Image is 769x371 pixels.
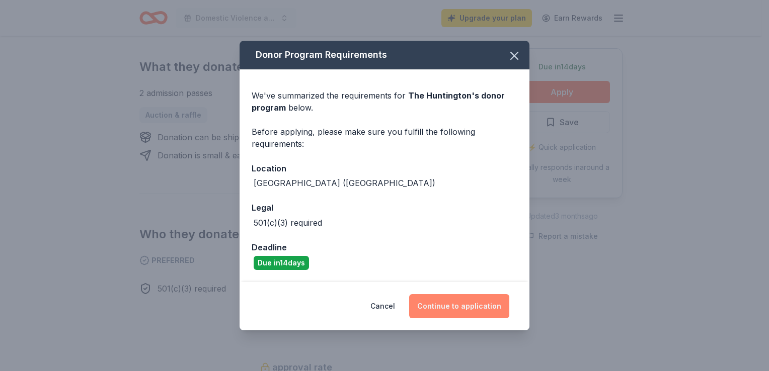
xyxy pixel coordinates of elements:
div: Location [252,162,517,175]
div: [GEOGRAPHIC_DATA] ([GEOGRAPHIC_DATA]) [254,177,435,189]
div: 501(c)(3) required [254,217,322,229]
button: Continue to application [409,294,509,318]
button: Cancel [370,294,395,318]
div: We've summarized the requirements for below. [252,89,517,114]
div: Deadline [252,241,517,254]
div: Legal [252,201,517,214]
div: Due in 14 days [254,256,309,270]
div: Before applying, please make sure you fulfill the following requirements: [252,126,517,150]
div: Donor Program Requirements [240,41,529,69]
